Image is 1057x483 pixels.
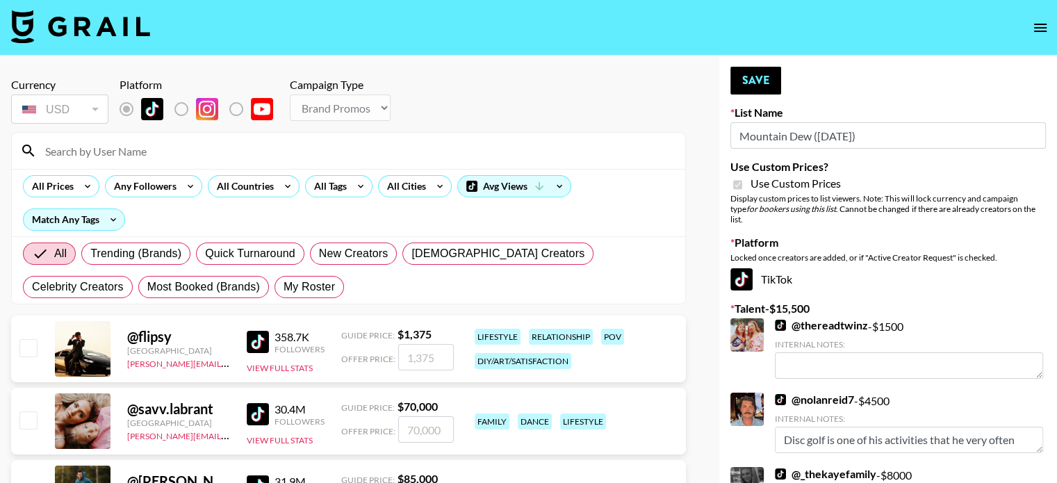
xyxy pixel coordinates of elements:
[208,176,277,197] div: All Countries
[11,78,108,92] div: Currency
[251,98,273,120] img: YouTube
[398,400,438,413] strong: $ 70,000
[306,176,350,197] div: All Tags
[411,245,584,262] span: [DEMOGRAPHIC_DATA] Creators
[601,329,624,345] div: pov
[1026,14,1054,42] button: open drawer
[319,245,388,262] span: New Creators
[127,400,230,418] div: @ savv.labrant
[54,245,67,262] span: All
[730,302,1046,316] label: Talent - $ 15,500
[775,467,876,481] a: @_thekayefamily
[341,330,395,341] span: Guide Price:
[127,428,333,441] a: [PERSON_NAME][EMAIL_ADDRESS][DOMAIN_NAME]
[730,106,1046,120] label: List Name
[147,279,260,295] span: Most Booked (Brands)
[775,318,1043,379] div: - $ 1500
[247,331,269,353] img: TikTok
[775,427,1043,453] textarea: Disc golf is one of his activities that he very often integrates into his content!
[205,245,295,262] span: Quick Turnaround
[11,92,108,126] div: Currency is locked to USD
[775,339,1043,350] div: Internal Notes:
[14,97,106,122] div: USD
[475,329,521,345] div: lifestyle
[730,236,1046,249] label: Platform
[730,67,781,95] button: Save
[127,328,230,345] div: @ flipsy
[775,393,854,407] a: @nolanreid7
[560,414,606,429] div: lifestyle
[11,10,150,43] img: Grail Talent
[746,204,836,214] em: for bookers using this list
[475,353,571,369] div: diy/art/satisfaction
[730,268,1046,290] div: TikTok
[751,177,841,190] span: Use Custom Prices
[127,356,333,369] a: [PERSON_NAME][EMAIL_ADDRESS][DOMAIN_NAME]
[32,279,124,295] span: Celebrity Creators
[398,344,454,370] input: 1,375
[730,268,753,290] img: TikTok
[341,402,395,413] span: Guide Price:
[24,176,76,197] div: All Prices
[775,318,868,332] a: @thereadtwinz
[24,209,124,230] div: Match Any Tags
[529,329,593,345] div: relationship
[775,468,786,480] img: TikTok
[127,418,230,428] div: [GEOGRAPHIC_DATA]
[730,193,1046,224] div: Display custom prices to list viewers. Note: This will lock currency and campaign type . Cannot b...
[90,245,181,262] span: Trending (Brands)
[275,416,325,427] div: Followers
[120,95,284,124] div: List locked to TikTok.
[290,78,391,92] div: Campaign Type
[775,414,1043,424] div: Internal Notes:
[247,435,313,445] button: View Full Stats
[518,414,552,429] div: dance
[730,252,1046,263] div: Locked once creators are added, or if "Active Creator Request" is checked.
[341,354,395,364] span: Offer Price:
[775,320,786,331] img: TikTok
[475,414,509,429] div: family
[775,394,786,405] img: TikTok
[247,403,269,425] img: TikTok
[141,98,163,120] img: TikTok
[275,402,325,416] div: 30.4M
[275,344,325,354] div: Followers
[37,140,677,162] input: Search by User Name
[284,279,335,295] span: My Roster
[247,363,313,373] button: View Full Stats
[275,330,325,344] div: 358.7K
[106,176,179,197] div: Any Followers
[775,393,1043,453] div: - $ 4500
[398,416,454,443] input: 70,000
[196,98,218,120] img: Instagram
[730,160,1046,174] label: Use Custom Prices?
[127,345,230,356] div: [GEOGRAPHIC_DATA]
[120,78,284,92] div: Platform
[379,176,429,197] div: All Cities
[458,176,571,197] div: Avg Views
[341,426,395,436] span: Offer Price:
[398,327,432,341] strong: $ 1,375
